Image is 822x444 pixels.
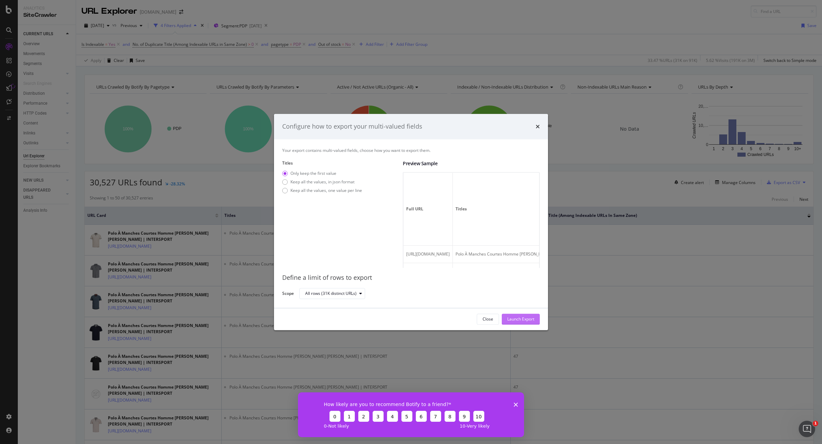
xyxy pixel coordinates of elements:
div: times [536,122,540,131]
div: Only keep the first value [290,170,336,176]
button: Close [477,314,499,325]
div: All rows (31K distinct URLs) [305,291,357,296]
div: Keep all the values, in json format [290,179,354,185]
iframe: Intercom live chat [799,421,815,437]
span: Titles [456,206,612,212]
div: Preview Sample [403,160,540,167]
span: Full URL [406,206,448,212]
span: Polo À Manches Courtes Homme Paulos JACK JONES | INTERSPORT [456,251,613,257]
div: Only keep the first value [282,170,362,176]
span: 1 [813,421,818,426]
div: Close [483,316,493,322]
div: modal [274,114,548,330]
button: Launch Export [502,314,540,325]
iframe: Enquête de Botify [298,392,524,437]
div: Keep all the values, one value per line [290,187,362,193]
div: Your export contains multi-valued fields, choose how you want to export them. [282,147,540,153]
div: Keep all the values, in json format [282,179,362,185]
button: All rows (31K distinct URLs) [299,288,365,299]
div: Configure how to export your multi-valued fields [282,122,422,131]
label: Titles [282,160,397,166]
div: Launch Export [507,316,534,322]
div: Define a limit of rows to export [282,273,540,282]
label: Scope [282,290,294,298]
span: https://www.intersport.fr/polo_a_manches_courtes_homme_paulos-jack_jones-p-2136668Y0Y/ [406,251,450,257]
